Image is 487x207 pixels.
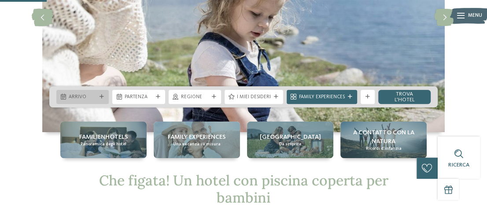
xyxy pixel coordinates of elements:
[299,94,345,101] span: Family Experiences
[81,141,126,147] span: Panoramica degli hotel
[99,171,388,206] span: Che figata! Un hotel con piscina coperta per bambini
[125,94,152,101] span: Partenza
[237,94,271,101] span: I miei desideri
[154,122,240,158] a: Cercate un hotel con piscina coperta per bambini in Alto Adige? Family experiences Una vacanza su...
[378,90,431,104] a: trova l’hotel
[69,94,96,101] span: Arrivo
[168,133,226,141] span: Family experiences
[79,133,128,141] span: Familienhotels
[279,141,301,147] span: Da scoprire
[181,94,209,101] span: Regione
[60,122,147,158] a: Cercate un hotel con piscina coperta per bambini in Alto Adige? Familienhotels Panoramica degli h...
[173,141,221,147] span: Una vacanza su misura
[340,122,427,158] a: Cercate un hotel con piscina coperta per bambini in Alto Adige? A contatto con la natura Ricordi ...
[247,122,333,158] a: Cercate un hotel con piscina coperta per bambini in Alto Adige? [GEOGRAPHIC_DATA] Da scoprire
[260,133,321,141] span: [GEOGRAPHIC_DATA]
[448,162,469,168] span: Ricerca
[344,128,423,146] span: A contatto con la natura
[366,146,402,152] span: Ricordi d’infanzia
